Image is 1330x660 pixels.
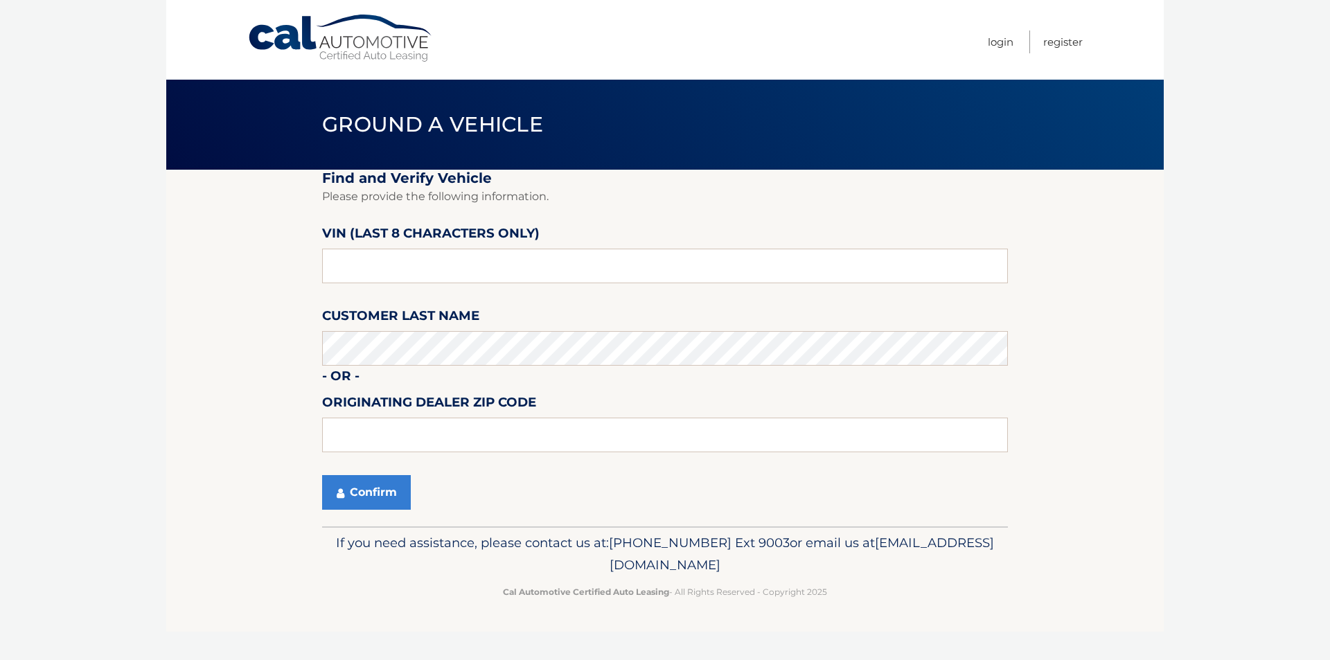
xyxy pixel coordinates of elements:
[322,223,540,249] label: VIN (last 8 characters only)
[1043,30,1083,53] a: Register
[331,532,999,576] p: If you need assistance, please contact us at: or email us at
[322,305,479,331] label: Customer Last Name
[988,30,1013,53] a: Login
[322,187,1008,206] p: Please provide the following information.
[322,475,411,510] button: Confirm
[322,112,543,137] span: Ground a Vehicle
[609,535,790,551] span: [PHONE_NUMBER] Ext 9003
[322,366,360,391] label: - or -
[322,170,1008,187] h2: Find and Verify Vehicle
[247,14,434,63] a: Cal Automotive
[322,392,536,418] label: Originating Dealer Zip Code
[503,587,669,597] strong: Cal Automotive Certified Auto Leasing
[331,585,999,599] p: - All Rights Reserved - Copyright 2025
